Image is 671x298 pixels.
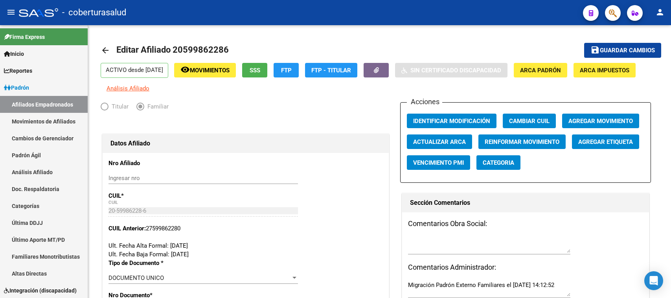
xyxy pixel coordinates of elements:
span: Padrón [4,83,29,92]
span: Reportes [4,66,32,75]
mat-icon: arrow_back [101,46,110,55]
button: Vencimiento PMI [407,155,470,170]
p: 27599862280 [108,224,383,233]
button: Categoria [476,155,520,170]
button: SSS [242,63,267,77]
h3: Comentarios Obra Social: [408,218,643,229]
h1: Sección Comentarios [410,197,642,209]
span: SSS [250,67,260,74]
button: Agregar Movimiento [562,114,639,128]
button: Guardar cambios [584,43,661,57]
h3: Acciones [407,96,442,107]
p: Tipo de Documento * [108,259,191,267]
mat-icon: remove_red_eye [180,65,190,74]
span: Identificar Modificación [413,118,490,125]
mat-radio-group: Elija una opción [101,105,176,112]
h1: Datos Afiliado [110,137,381,150]
span: FTP - Titular [311,67,351,74]
button: Identificar Modificación [407,114,496,128]
p: CUIL [108,191,191,200]
span: FTP [281,67,292,74]
span: Familiar [144,102,169,111]
button: FTP [274,63,299,77]
span: ARCA Impuestos [580,67,629,74]
span: Guardar cambios [600,47,655,54]
span: - coberturasalud [62,4,126,21]
button: ARCA Padrón [514,63,567,77]
span: Inicio [4,50,24,58]
span: Agregar Movimiento [568,118,633,125]
button: Sin Certificado Discapacidad [395,63,507,77]
span: Integración (discapacidad) [4,286,77,295]
mat-icon: person [655,7,665,17]
span: Actualizar ARCA [413,138,466,145]
span: Categoria [483,159,514,166]
div: Ult. Fecha Alta Formal: [DATE] [108,241,383,250]
mat-icon: menu [6,7,16,17]
strong: CUIL Anterior: [108,225,146,232]
button: Actualizar ARCA [407,134,472,149]
span: ARCA Padrón [520,67,561,74]
mat-icon: save [590,45,600,55]
div: Ult. Fecha Baja Formal: [DATE] [108,250,383,259]
span: Movimientos [190,67,230,74]
span: Agregar Etiqueta [578,138,633,145]
span: DOCUMENTO UNICO [108,274,164,281]
span: Vencimiento PMI [413,159,464,166]
span: Firma Express [4,33,45,41]
h3: Comentarios Administrador: [408,262,643,273]
button: Reinformar Movimiento [478,134,566,149]
span: Titular [108,102,129,111]
button: Agregar Etiqueta [572,134,639,149]
span: Análisis Afiliado [107,85,149,92]
span: Reinformar Movimiento [485,138,559,145]
button: ARCA Impuestos [574,63,636,77]
span: Cambiar CUIL [509,118,550,125]
button: Cambiar CUIL [503,114,556,128]
button: Movimientos [174,63,236,77]
span: Editar Afiliado 20599862286 [116,45,229,55]
button: FTP - Titular [305,63,357,77]
p: Nro Afiliado [108,159,191,167]
div: Open Intercom Messenger [644,271,663,290]
p: ACTIVO desde [DATE] [101,63,168,78]
span: Sin Certificado Discapacidad [410,67,501,74]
